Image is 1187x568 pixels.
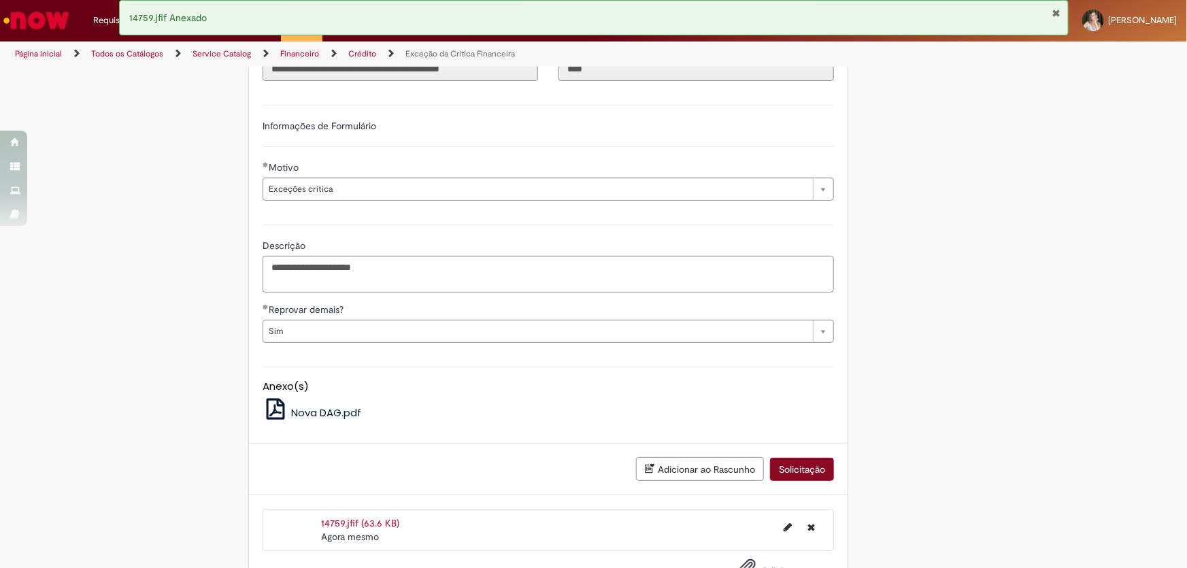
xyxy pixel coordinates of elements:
[263,239,308,252] span: Descrição
[269,303,346,316] span: Reprovar demais?
[269,161,301,173] span: Motivo
[91,48,163,59] a: Todos os Catálogos
[1052,7,1061,18] button: Fechar Notificação
[770,458,834,481] button: Solicitação
[263,405,361,420] a: Nova DAG.pdf
[269,178,806,200] span: Exceções crítica
[263,256,834,293] textarea: Descrição
[263,304,269,310] span: Obrigatório Preenchido
[130,12,207,24] span: 14759.jfif Anexado
[636,457,764,481] button: Adicionar ao Rascunho
[348,48,376,59] a: Crédito
[269,320,806,342] span: Sim
[558,58,834,81] input: Código da Unidade
[93,14,141,27] span: Requisições
[280,48,319,59] a: Financeiro
[263,162,269,167] span: Obrigatório Preenchido
[263,58,538,81] input: Título
[321,531,379,543] time: 29/08/2025 17:25:46
[15,48,62,59] a: Página inicial
[321,531,379,543] span: Agora mesmo
[1,7,71,34] img: ServiceNow
[193,48,251,59] a: Service Catalog
[263,381,834,392] h5: Anexo(s)
[263,120,376,132] label: Informações de Formulário
[291,405,361,420] span: Nova DAG.pdf
[799,516,823,538] button: Excluir 14759.jfif
[405,48,515,59] a: Exceção da Crítica Financeira
[321,517,399,529] a: 14759.jfif (63.6 KB)
[775,516,800,538] button: Editar nome de arquivo 14759.jfif
[10,41,781,67] ul: Trilhas de página
[1108,14,1177,26] span: [PERSON_NAME]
